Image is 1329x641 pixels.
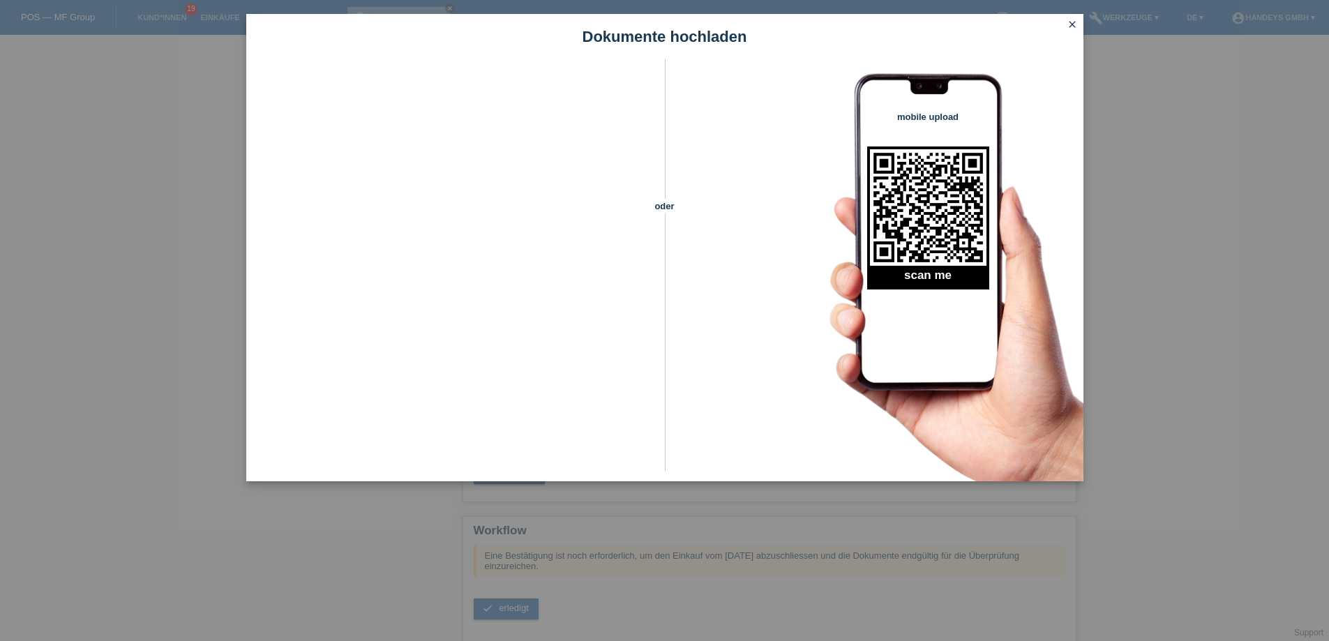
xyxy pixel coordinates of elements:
[267,94,640,443] iframe: Upload
[640,199,689,213] span: oder
[1067,19,1078,30] i: close
[246,28,1083,45] h1: Dokumente hochladen
[1063,17,1081,33] a: close
[867,269,989,289] h2: scan me
[867,112,989,122] h4: mobile upload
